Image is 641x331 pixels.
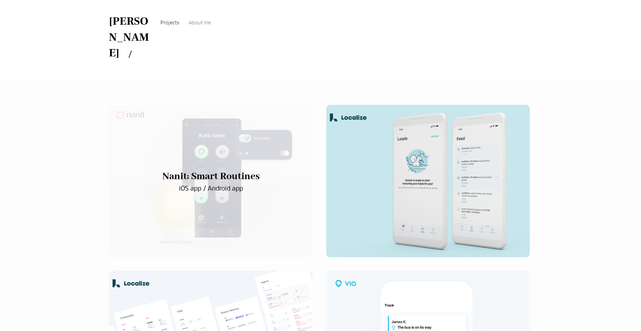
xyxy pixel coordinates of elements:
span: / [129,50,132,59]
a: Projects [157,11,183,34]
nav: Site [157,11,484,34]
span: Projects [160,19,179,26]
a: About me [185,11,214,34]
a: [PERSON_NAME] [109,14,149,60]
span: About me [189,19,211,26]
a: / [120,47,132,60]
